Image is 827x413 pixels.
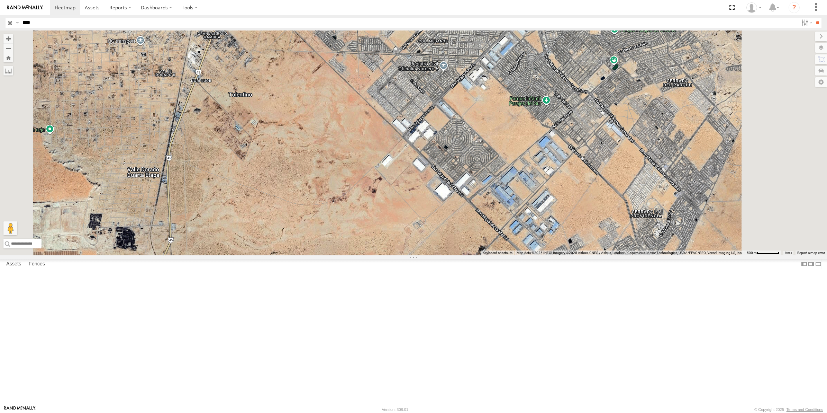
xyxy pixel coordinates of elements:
button: Keyboard shortcuts [483,251,512,255]
i: ? [789,2,800,13]
button: Zoom out [3,43,13,53]
label: Search Query [15,18,20,28]
span: Map data ©2025 INEGI Imagery ©2025 Airbus, CNES / Airbus, Landsat / Copernicus, Maxar Technologie... [517,251,743,255]
label: Dock Summary Table to the Left [801,259,808,269]
label: Fences [25,259,48,269]
a: Terms and Conditions [787,407,823,412]
button: Drag Pegman onto the map to open Street View [3,221,17,235]
label: Hide Summary Table [815,259,822,269]
img: rand-logo.svg [7,5,43,10]
a: Terms (opens in new tab) [785,252,792,254]
span: 500 m [747,251,757,255]
label: Assets [3,259,25,269]
label: Map Settings [815,77,827,87]
div: Roberto Garcia [744,2,764,13]
a: Visit our Website [4,406,36,413]
label: Search Filter Options [799,18,814,28]
button: Zoom Home [3,53,13,62]
button: Map Scale: 500 m per 61 pixels [745,251,781,255]
button: Zoom in [3,34,13,43]
a: Report a map error [797,251,825,255]
div: Version: 308.01 [382,407,408,412]
label: Dock Summary Table to the Right [808,259,815,269]
div: © Copyright 2025 - [754,407,823,412]
label: Measure [3,66,13,76]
